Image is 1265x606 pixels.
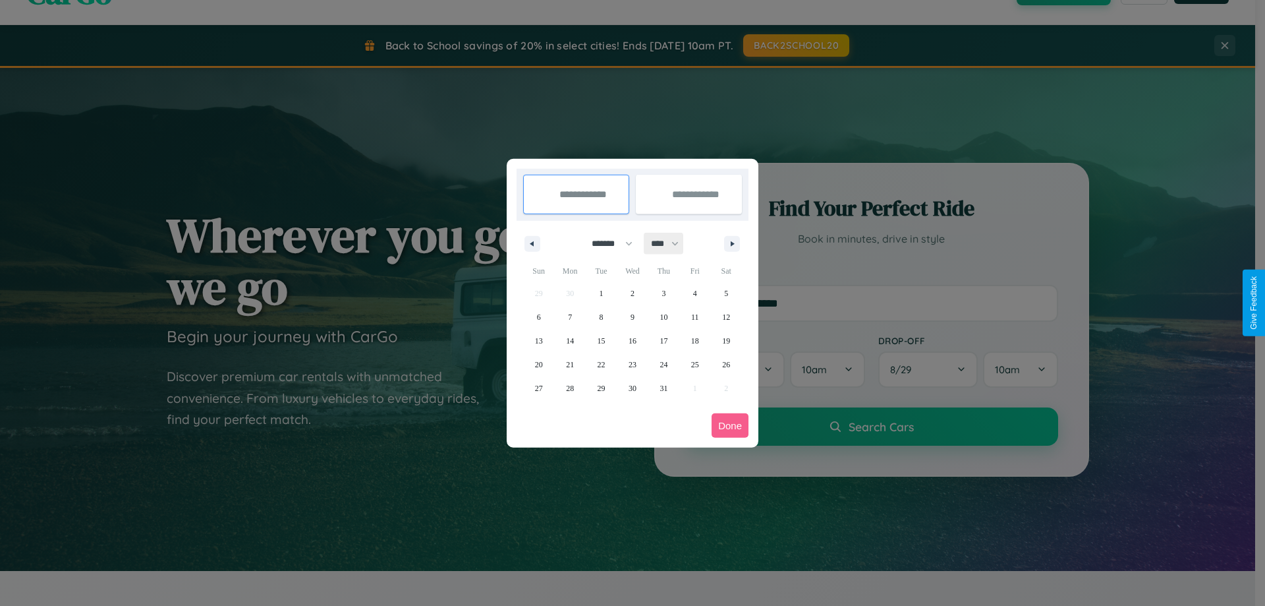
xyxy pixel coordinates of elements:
[586,353,617,377] button: 22
[691,329,699,353] span: 18
[679,329,710,353] button: 18
[629,353,636,377] span: 23
[711,282,742,305] button: 5
[566,377,574,400] span: 28
[660,377,667,400] span: 31
[691,353,699,377] span: 25
[535,377,543,400] span: 27
[586,377,617,400] button: 29
[586,305,617,329] button: 8
[523,329,554,353] button: 13
[648,329,679,353] button: 17
[598,329,605,353] span: 15
[712,413,748,438] button: Done
[711,329,742,353] button: 19
[617,260,648,282] span: Wed
[537,305,541,329] span: 6
[586,329,617,353] button: 15
[586,282,617,305] button: 1
[693,282,697,305] span: 4
[617,353,648,377] button: 23
[660,305,667,329] span: 10
[523,305,554,329] button: 6
[566,353,574,377] span: 21
[629,377,636,400] span: 30
[660,329,667,353] span: 17
[523,260,554,282] span: Sun
[586,260,617,282] span: Tue
[617,377,648,400] button: 30
[711,305,742,329] button: 12
[600,305,604,329] span: 8
[648,260,679,282] span: Thu
[679,260,710,282] span: Fri
[660,353,667,377] span: 24
[648,377,679,400] button: 31
[629,329,636,353] span: 16
[617,282,648,305] button: 2
[554,305,585,329] button: 7
[679,282,710,305] button: 4
[679,353,710,377] button: 25
[535,353,543,377] span: 20
[554,353,585,377] button: 21
[598,353,605,377] span: 22
[711,353,742,377] button: 26
[679,305,710,329] button: 11
[631,305,634,329] span: 9
[722,353,730,377] span: 26
[568,305,572,329] span: 7
[554,377,585,400] button: 28
[598,377,605,400] span: 29
[691,305,699,329] span: 11
[1249,276,1258,330] div: Give Feedback
[523,353,554,377] button: 20
[661,282,665,305] span: 3
[554,260,585,282] span: Mon
[724,282,728,305] span: 5
[554,329,585,353] button: 14
[617,329,648,353] button: 16
[631,282,634,305] span: 2
[722,329,730,353] span: 19
[648,305,679,329] button: 10
[648,282,679,305] button: 3
[600,282,604,305] span: 1
[617,305,648,329] button: 9
[566,329,574,353] span: 14
[648,353,679,377] button: 24
[523,377,554,400] button: 27
[722,305,730,329] span: 12
[711,260,742,282] span: Sat
[535,329,543,353] span: 13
